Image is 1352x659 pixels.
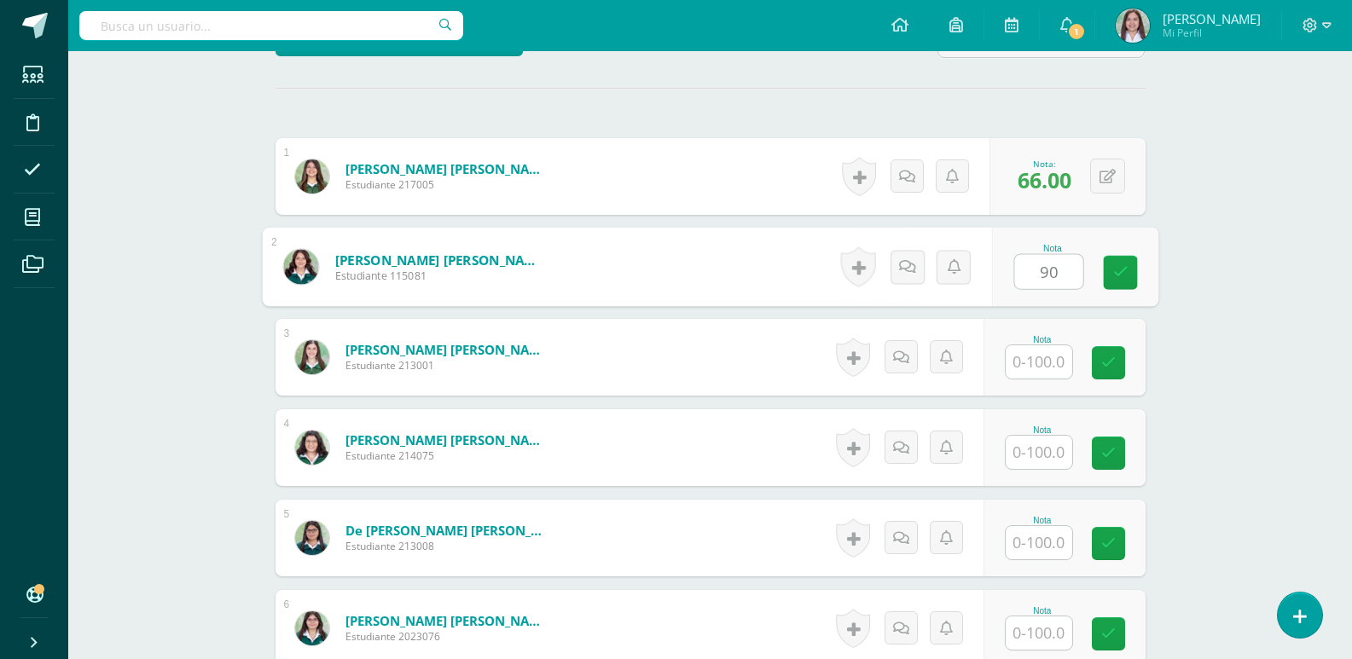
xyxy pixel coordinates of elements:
[1163,10,1261,27] span: [PERSON_NAME]
[345,522,550,539] a: de [PERSON_NAME] [PERSON_NAME]
[1005,516,1080,525] div: Nota
[295,159,329,194] img: 6a14ada82c720ff23d4067649101bdce.png
[345,431,550,448] a: [PERSON_NAME] [PERSON_NAME]
[345,160,550,177] a: [PERSON_NAME] [PERSON_NAME]
[79,11,463,40] input: Busca un usuario...
[345,612,550,629] a: [PERSON_NAME] [PERSON_NAME]
[1005,606,1080,616] div: Nota
[295,521,329,555] img: d767a28e0159f41e94eb54805d237cff.png
[1163,26,1261,40] span: Mi Perfil
[1005,335,1080,344] div: Nota
[345,177,550,192] span: Estudiante 217005
[1005,425,1080,435] div: Nota
[1018,165,1071,194] span: 66.00
[295,431,329,465] img: 46403824006f805f397c19a0de9f24e0.png
[1116,9,1150,43] img: f5bd1891ebb362354a98283855bc7a32.png
[345,358,550,373] span: Estudiante 213001
[295,340,329,374] img: 124d63325aa063aebc62a137325ad8d6.png
[345,539,550,553] span: Estudiante 213008
[1013,244,1091,253] div: Nota
[1014,255,1082,289] input: 0-100.0
[345,341,550,358] a: [PERSON_NAME] [PERSON_NAME]
[1006,616,1072,650] input: 0-100.0
[334,269,545,284] span: Estudiante 115081
[1006,526,1072,559] input: 0-100.0
[295,611,329,645] img: 975efe6a6fee5f8139ea2db3c3ea8120.png
[1006,345,1072,379] input: 0-100.0
[1006,436,1072,469] input: 0-100.0
[283,249,318,284] img: f838ef393e03f16fe2b12bbba3ee451b.png
[1018,158,1071,170] div: Nota:
[345,629,550,644] span: Estudiante 2023076
[1067,22,1086,41] span: 1
[345,448,550,463] span: Estudiante 214075
[334,251,545,269] a: [PERSON_NAME] [PERSON_NAME]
